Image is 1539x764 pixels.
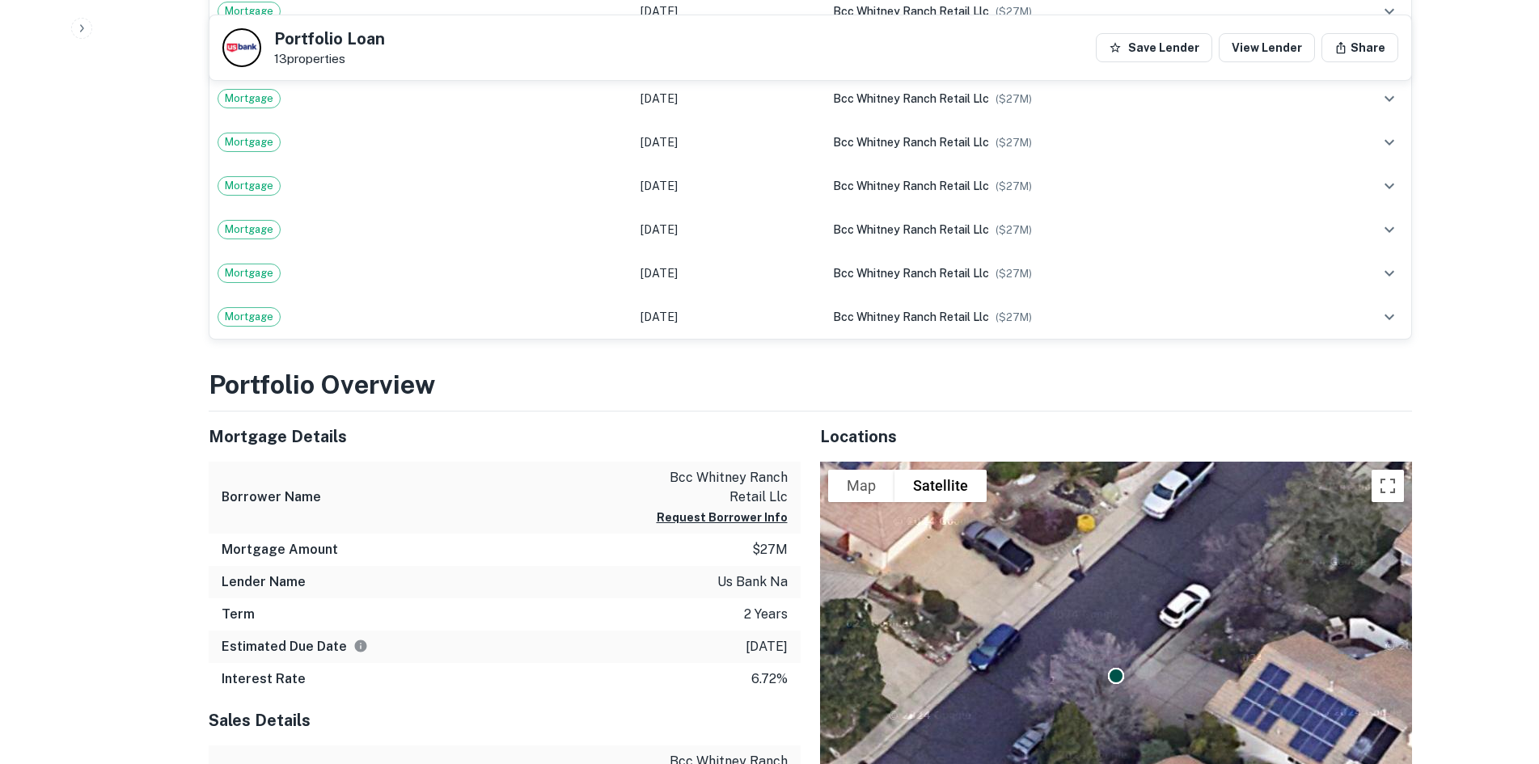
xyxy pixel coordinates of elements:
[218,3,280,19] span: Mortgage
[1376,85,1403,112] button: expand row
[833,5,989,18] span: bcc whitney ranch retail llc
[209,424,801,449] h5: Mortgage Details
[1458,635,1539,712] iframe: Chat Widget
[632,77,825,120] td: [DATE]
[828,470,894,502] button: Show street map
[222,572,306,592] h6: Lender Name
[1376,260,1403,287] button: expand row
[751,669,788,689] p: 6.72%
[996,93,1032,105] span: ($ 27M )
[996,180,1032,192] span: ($ 27M )
[1219,33,1315,62] a: View Lender
[1376,216,1403,243] button: expand row
[222,540,338,559] h6: Mortgage Amount
[632,251,825,295] td: [DATE]
[209,365,1412,404] h3: Portfolio Overview
[820,424,1412,449] h5: Locations
[218,309,280,325] span: Mortgage
[274,52,385,66] p: 13 properties
[632,120,825,164] td: [DATE]
[642,468,788,507] p: bcc whitney ranch retail llc
[222,488,321,507] h6: Borrower Name
[833,310,989,323] span: bcc whitney ranch retail llc
[1376,303,1403,331] button: expand row
[218,178,280,194] span: Mortgage
[657,508,788,527] button: Request Borrower Info
[274,31,385,47] h5: Portfolio Loan
[218,91,280,107] span: Mortgage
[996,268,1032,280] span: ($ 27M )
[996,311,1032,323] span: ($ 27M )
[833,136,989,149] span: bcc whitney ranch retail llc
[632,208,825,251] td: [DATE]
[222,669,306,689] h6: Interest Rate
[218,222,280,238] span: Mortgage
[1096,33,1212,62] button: Save Lender
[632,164,825,208] td: [DATE]
[746,637,788,656] p: [DATE]
[717,572,788,592] p: us bank na
[996,137,1032,149] span: ($ 27M )
[353,639,368,653] svg: Estimate is based on a standard schedule for this type of loan.
[1372,470,1404,502] button: Toggle fullscreen view
[894,470,987,502] button: Show satellite imagery
[1321,33,1398,62] button: Share
[1376,129,1403,156] button: expand row
[996,224,1032,236] span: ($ 27M )
[833,223,989,236] span: bcc whitney ranch retail llc
[632,295,825,339] td: [DATE]
[833,267,989,280] span: bcc whitney ranch retail llc
[752,540,788,559] p: $27m
[996,6,1032,18] span: ($ 27M )
[209,708,801,732] h5: Sales Details
[1376,172,1403,200] button: expand row
[833,179,989,192] span: bcc whitney ranch retail llc
[218,265,280,281] span: Mortgage
[833,92,989,105] span: bcc whitney ranch retail llc
[744,605,788,624] p: 2 years
[222,605,255,624] h6: Term
[218,134,280,150] span: Mortgage
[222,637,368,656] h6: Estimated Due Date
